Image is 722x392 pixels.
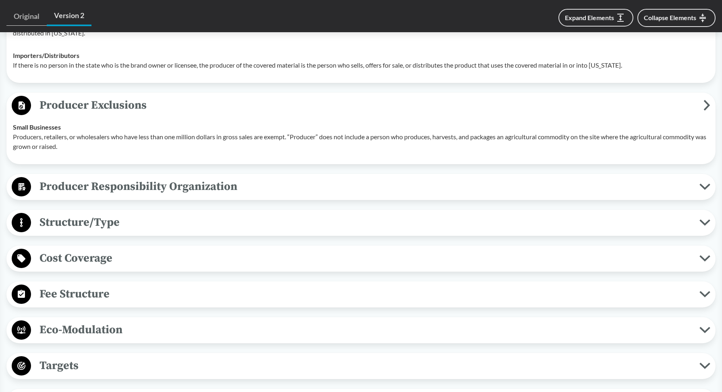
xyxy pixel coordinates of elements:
span: Structure/Type [31,213,699,231]
span: Fee Structure [31,285,699,303]
button: Producer Exclusions [9,95,713,116]
span: Producer Responsibility Organization [31,177,699,196]
span: Cost Coverage [31,249,699,267]
strong: Small Businesses [13,123,61,131]
span: Targets [31,357,699,375]
button: Producer Responsibility Organization [9,177,713,197]
span: Producer Exclusions [31,96,703,114]
strong: Importers/​Distributors [13,52,79,59]
button: Fee Structure [9,284,713,305]
a: Original [6,7,47,26]
button: Cost Coverage [9,248,713,269]
a: Version 2 [47,6,91,26]
button: Targets [9,356,713,376]
span: Eco-Modulation [31,321,699,339]
button: Eco-Modulation [9,320,713,340]
p: If there is no person in the state who is the brand owner or licensee, the producer of the covere... [13,60,709,70]
p: Producers, retailers, or wholesalers who have less than one million dollars in gross sales are ex... [13,132,709,151]
button: Collapse Elements [637,9,716,27]
button: Expand Elements [558,9,633,27]
button: Structure/Type [9,213,713,233]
